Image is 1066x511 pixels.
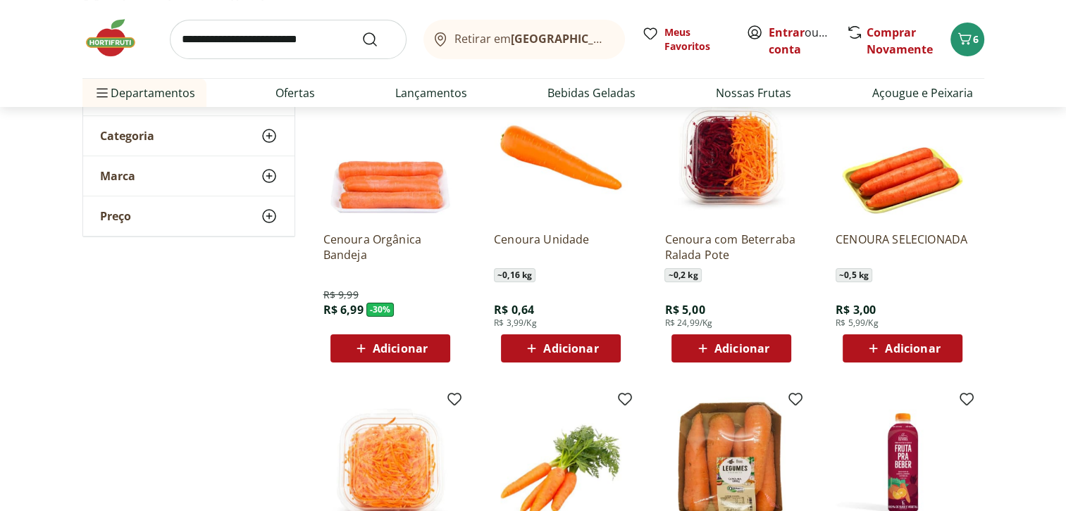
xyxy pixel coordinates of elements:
[836,268,872,282] span: ~ 0,5 kg
[664,87,798,220] img: Cenoura com Beterraba Ralada Pote
[330,334,450,362] button: Adicionar
[170,20,407,59] input: search
[836,87,969,220] img: CENOURA SELECIONADA
[836,302,876,317] span: R$ 3,00
[323,302,364,317] span: R$ 6,99
[664,268,701,282] span: ~ 0,2 kg
[769,25,805,40] a: Entrar
[664,25,729,53] span: Meus Favoritos
[664,232,798,263] a: Cenoura com Beterraba Ralada Pote
[872,84,972,101] a: Açougue e Peixaria
[395,84,467,101] a: Lançamentos
[100,129,154,143] span: Categoria
[83,116,295,156] button: Categoria
[373,343,428,354] span: Adicionar
[275,84,315,101] a: Ofertas
[94,76,195,110] span: Departamentos
[769,25,846,57] a: Criar conta
[323,232,457,263] a: Cenoura Orgânica Bandeja
[82,17,153,59] img: Hortifruti
[950,23,984,56] button: Carrinho
[867,25,933,57] a: Comprar Novamente
[83,156,295,196] button: Marca
[494,268,535,282] span: ~ 0,16 kg
[323,87,457,220] img: Cenoura Orgânica Bandeja
[714,343,769,354] span: Adicionar
[664,302,705,317] span: R$ 5,00
[100,169,135,183] span: Marca
[323,288,359,302] span: R$ 9,99
[836,317,879,329] span: R$ 5,99/Kg
[94,76,111,110] button: Menu
[494,317,537,329] span: R$ 3,99/Kg
[642,25,729,53] a: Meus Favoritos
[836,232,969,263] a: CENOURA SELECIONADA
[501,334,621,362] button: Adicionar
[843,334,962,362] button: Adicionar
[83,196,295,236] button: Preço
[454,32,610,45] span: Retirar em
[423,20,625,59] button: Retirar em[GEOGRAPHIC_DATA]/[GEOGRAPHIC_DATA]
[885,343,940,354] span: Adicionar
[769,24,831,58] span: ou
[671,334,791,362] button: Adicionar
[511,31,748,46] b: [GEOGRAPHIC_DATA]/[GEOGRAPHIC_DATA]
[494,87,628,220] img: Cenoura Unidade
[494,232,628,263] a: Cenoura Unidade
[716,84,791,101] a: Nossas Frutas
[361,31,395,48] button: Submit Search
[100,209,131,223] span: Preço
[664,317,712,329] span: R$ 24,99/Kg
[547,84,636,101] a: Bebidas Geladas
[494,302,534,317] span: R$ 0,64
[366,303,395,317] span: - 30 %
[543,343,598,354] span: Adicionar
[973,32,979,46] span: 6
